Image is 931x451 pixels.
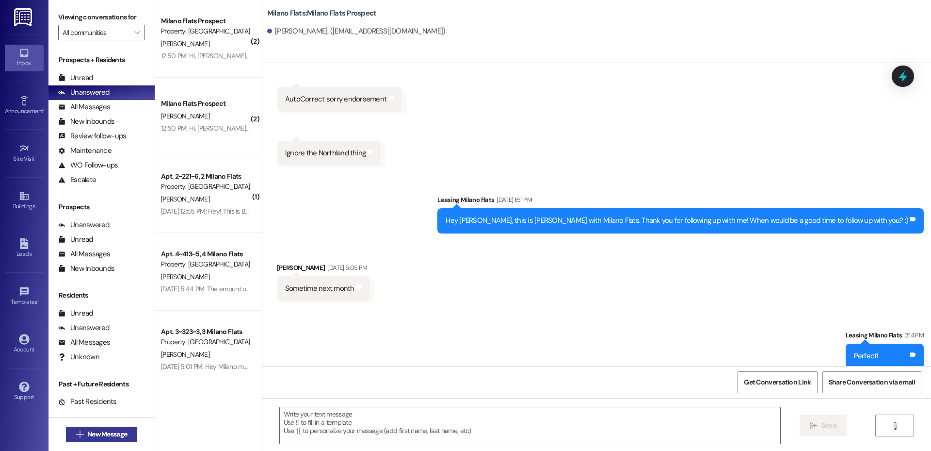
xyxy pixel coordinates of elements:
[854,351,879,361] div: Perfect!
[285,94,386,104] div: AutoCorrect sorry endorsement
[161,16,251,26] div: Milano Flats Prospect
[161,272,209,281] span: [PERSON_NAME]
[267,26,446,36] div: [PERSON_NAME]. ([EMAIL_ADDRESS][DOMAIN_NAME])
[161,259,251,269] div: Property: [GEOGRAPHIC_DATA] Flats
[48,55,155,65] div: Prospects + Residents
[161,337,251,347] div: Property: [GEOGRAPHIC_DATA] Flats
[58,10,145,25] label: Viewing conversations for
[58,323,110,333] div: Unanswered
[285,148,366,158] div: Ignore the Northland thing
[267,8,377,18] b: Milano Flats: Milano Flats Prospect
[43,106,45,113] span: •
[161,350,209,359] span: [PERSON_NAME]
[161,112,209,120] span: [PERSON_NAME]
[846,330,924,344] div: Leasing Milano Flats
[58,220,110,230] div: Unanswered
[437,195,924,208] div: Leasing Milano Flats
[744,377,811,387] span: Get Conversation Link
[277,263,370,276] div: [PERSON_NAME]
[161,171,251,182] div: Apt. 2~221~6, 2 Milano Flats
[285,284,354,294] div: Sometime next month
[58,87,110,98] div: Unanswered
[161,195,209,203] span: [PERSON_NAME]
[48,202,155,212] div: Prospects
[58,308,93,318] div: Unread
[37,297,39,304] span: •
[5,140,44,167] a: Site Visit •
[5,45,44,71] a: Inbox
[161,284,335,293] div: [DATE] 5:44 PM: The amount of litter on the parking lot is crazy
[161,99,251,109] div: Milano Flats Prospect
[66,427,138,442] button: New Message
[161,182,251,192] div: Property: [GEOGRAPHIC_DATA] Flats
[5,188,44,214] a: Buildings
[800,415,847,436] button: Send
[161,327,251,337] div: Apt. 3~323~3, 3 Milano Flats
[325,263,367,273] div: [DATE] 5:05 PM
[58,117,114,127] div: New Inbounds
[58,73,93,83] div: Unread
[161,249,251,259] div: Apt. 4~413~5, 4 Milano Flats
[161,362,585,371] div: [DATE] 5:01 PM: Hey Milano management. I have a summer contract and I went home for the 2nd half ...
[58,160,118,170] div: WO Follow-ups
[161,39,209,48] span: [PERSON_NAME]
[35,154,36,161] span: •
[494,195,532,205] div: [DATE] 1:51 PM
[58,337,110,348] div: All Messages
[161,26,251,36] div: Property: [GEOGRAPHIC_DATA] Flats
[58,131,126,141] div: Review follow-ups
[58,397,117,407] div: Past Residents
[87,429,127,439] span: New Message
[58,264,114,274] div: New Inbounds
[161,124,410,133] div: 12:50 PM: Hi, [PERSON_NAME] again. Can I get an update on my security deposit return?
[810,422,817,430] i: 
[58,146,112,156] div: Maintenance
[58,249,110,259] div: All Messages
[58,352,99,362] div: Unknown
[14,8,34,26] img: ResiDesk Logo
[58,175,96,185] div: Escalate
[76,431,83,438] i: 
[902,330,924,340] div: 2:14 PM
[829,377,915,387] span: Share Conversation via email
[738,371,817,393] button: Get Conversation Link
[58,102,110,112] div: All Messages
[48,379,155,389] div: Past + Future Residents
[5,284,44,310] a: Templates •
[5,331,44,357] a: Account
[5,379,44,405] a: Support
[63,25,129,40] input: All communities
[161,51,410,60] div: 12:50 PM: Hi, [PERSON_NAME] again. Can I get an update on my security deposit return?
[134,29,140,36] i: 
[5,235,44,262] a: Leads
[58,234,93,245] div: Unread
[822,371,921,393] button: Share Conversation via email
[161,207,680,216] div: [DATE] 12:55 PM: Hey! This is BaiLee [PERSON_NAME]! Could someone from the office call me before ...
[821,420,836,431] span: Send
[48,290,155,301] div: Residents
[891,422,899,430] i: 
[446,216,908,226] div: Hey [PERSON_NAME], this is [PERSON_NAME] with Milano Flats. Thank you for following up with me! W...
